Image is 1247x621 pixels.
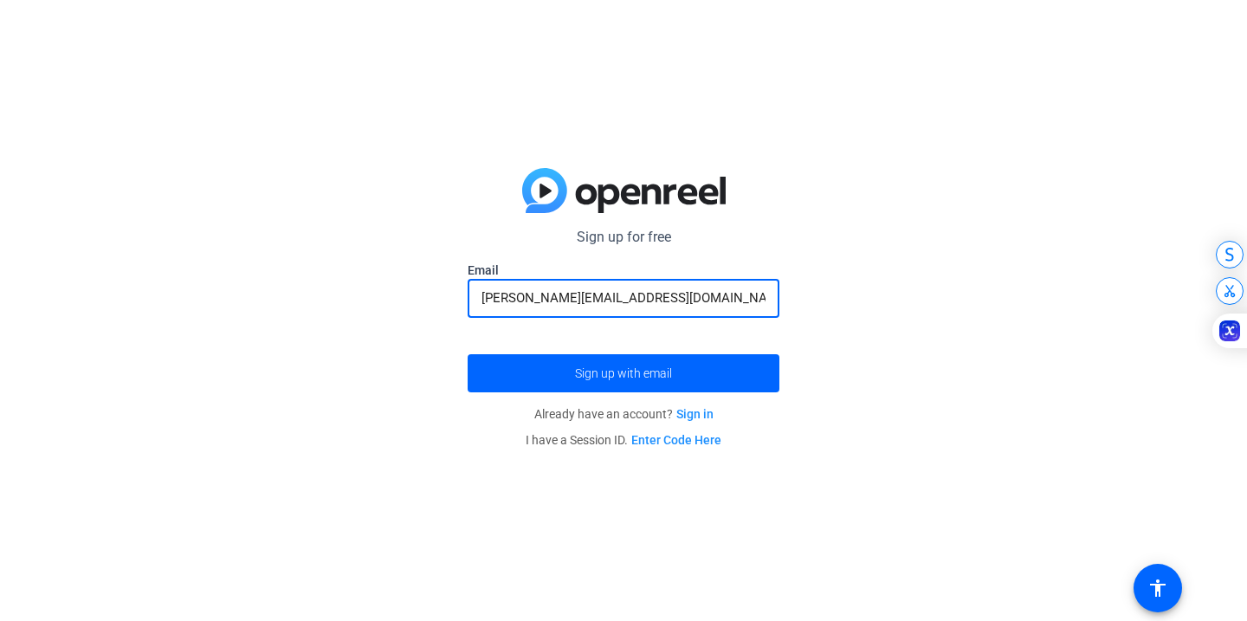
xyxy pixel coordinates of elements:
[468,227,779,248] p: Sign up for free
[631,433,721,447] a: Enter Code Here
[481,288,766,308] input: Enter Email Address
[1147,578,1168,598] mat-icon: accessibility
[676,407,714,421] a: Sign in
[522,168,726,213] img: blue-gradient.svg
[526,433,721,447] span: I have a Session ID.
[468,262,779,279] label: Email
[468,354,779,392] button: Sign up with email
[534,407,714,421] span: Already have an account?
